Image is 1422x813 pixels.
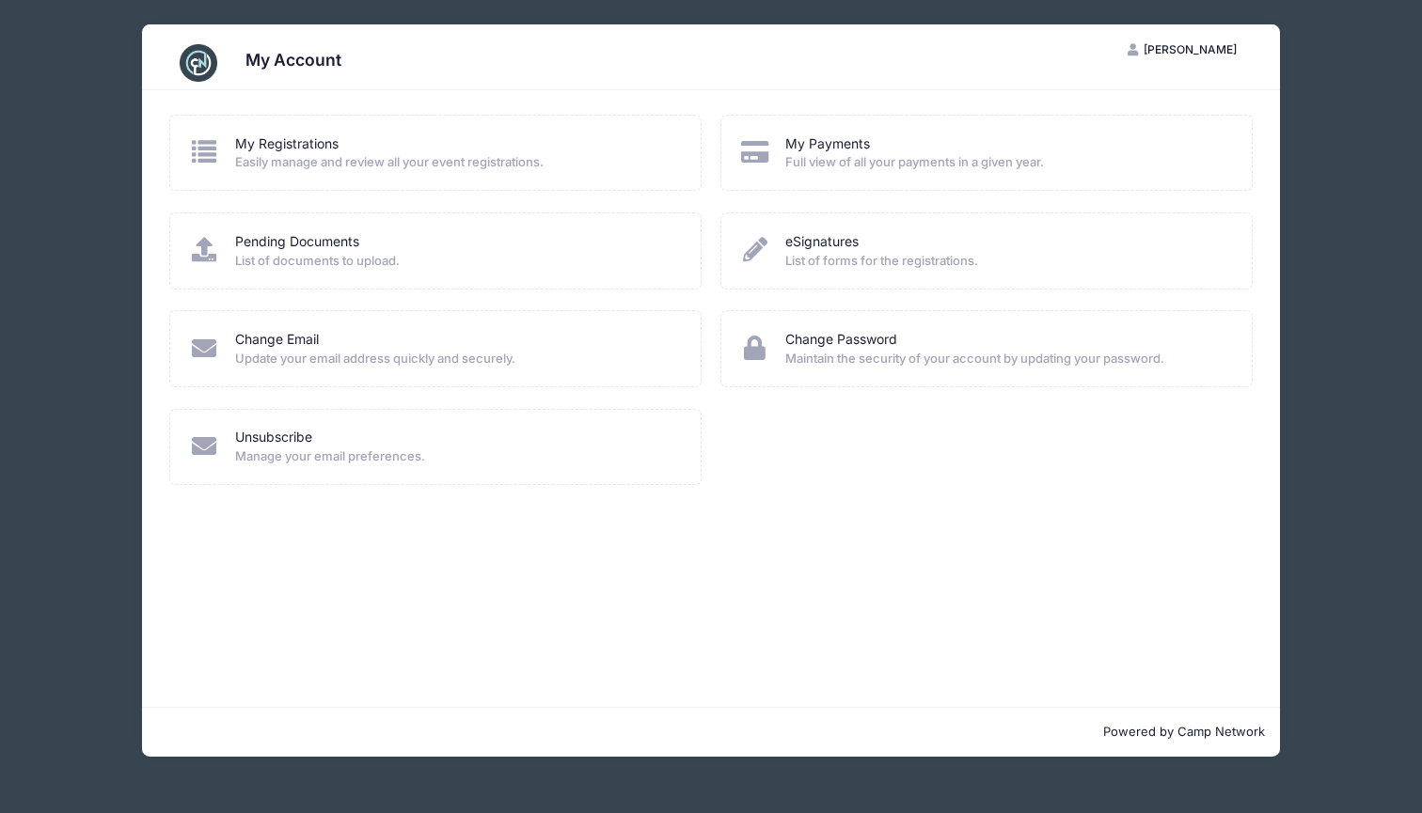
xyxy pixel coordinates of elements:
span: Easily manage and review all your event registrations. [235,153,677,172]
a: Change Password [785,330,897,350]
p: Powered by Camp Network [157,723,1265,742]
span: List of forms for the registrations. [785,252,1227,271]
span: Full view of all your payments in a given year. [785,153,1227,172]
a: Unsubscribe [235,428,312,447]
span: Maintain the security of your account by updating your password. [785,350,1227,368]
span: List of documents to upload. [235,252,677,271]
span: Update your email address quickly and securely. [235,350,677,368]
a: eSignatures [785,232,859,252]
a: Change Email [235,330,319,350]
img: CampNetwork [180,44,217,82]
span: [PERSON_NAME] [1144,42,1237,56]
a: My Registrations [235,134,339,154]
a: Pending Documents [235,232,359,252]
button: [PERSON_NAME] [1112,34,1253,66]
a: My Payments [785,134,870,154]
h3: My Account [245,50,341,70]
span: Manage your email preferences. [235,447,677,466]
